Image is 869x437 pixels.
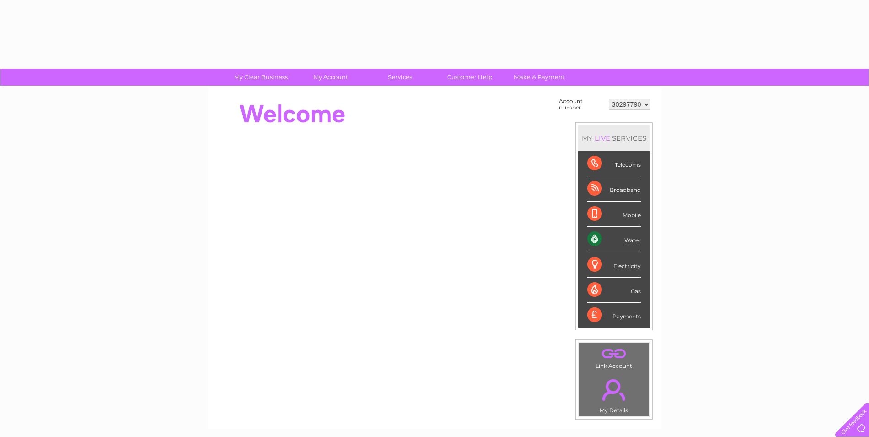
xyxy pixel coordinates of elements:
div: Gas [587,278,641,303]
a: My Account [293,69,368,86]
a: Services [362,69,438,86]
div: LIVE [593,134,612,142]
div: Telecoms [587,151,641,176]
a: . [581,374,647,406]
td: Link Account [579,343,650,371]
a: . [581,345,647,361]
div: MY SERVICES [578,125,650,151]
a: Make A Payment [502,69,577,86]
div: Water [587,227,641,252]
td: Account number [557,96,607,113]
td: My Details [579,371,650,416]
div: Payments [587,303,641,328]
div: Broadband [587,176,641,202]
div: Electricity [587,252,641,278]
a: Customer Help [432,69,508,86]
div: Mobile [587,202,641,227]
a: My Clear Business [223,69,299,86]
